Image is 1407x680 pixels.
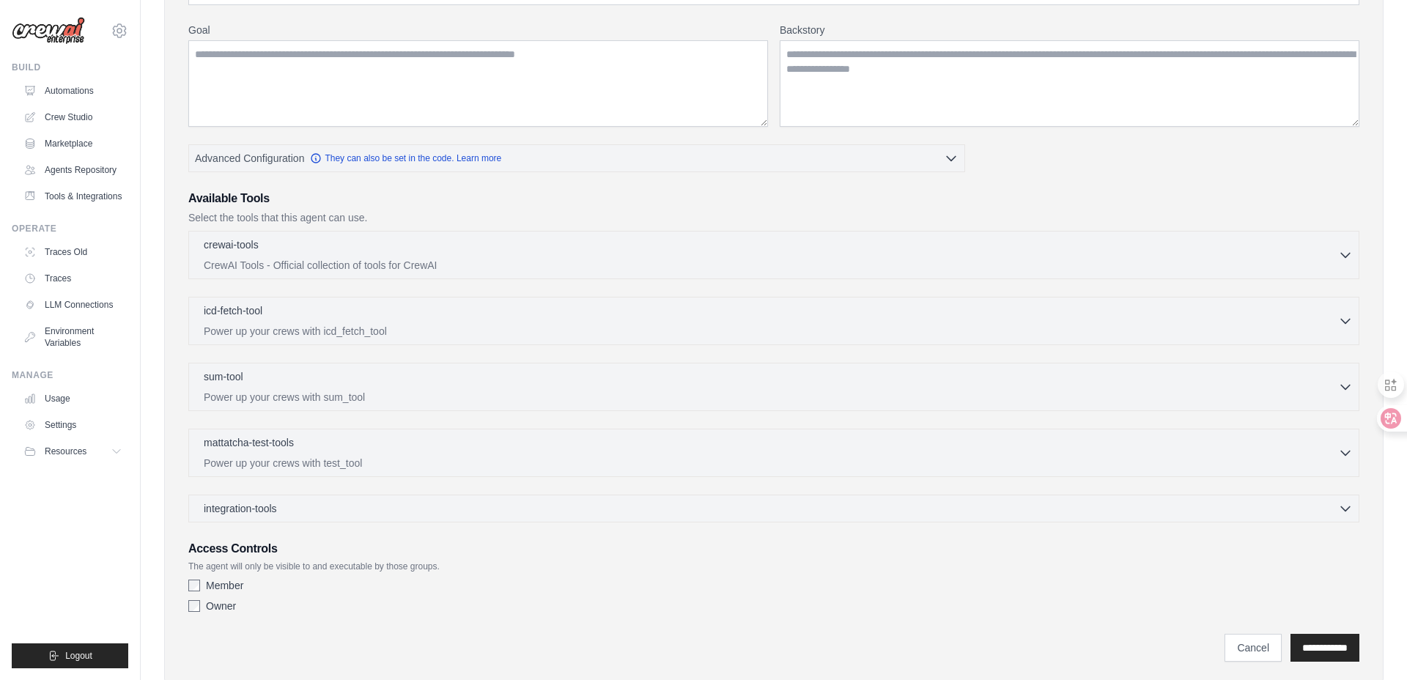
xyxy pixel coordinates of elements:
[204,390,1338,404] p: Power up your crews with sum_tool
[18,185,128,208] a: Tools & Integrations
[195,303,1353,339] button: icd-fetch-tool Power up your crews with icd_fetch_tool
[1225,634,1282,662] a: Cancel
[204,237,259,252] p: crewai-tools
[12,223,128,234] div: Operate
[18,267,128,290] a: Traces
[188,561,1359,572] p: The agent will only be visible to and executable by those groups.
[204,456,1338,470] p: Power up your crews with test_tool
[780,23,1359,37] label: Backstory
[195,369,1353,404] button: sum-tool Power up your crews with sum_tool
[206,599,236,613] label: Owner
[204,324,1338,339] p: Power up your crews with icd_fetch_tool
[204,258,1338,273] p: CrewAI Tools - Official collection of tools for CrewAI
[204,501,277,516] span: integration-tools
[18,319,128,355] a: Environment Variables
[195,501,1353,516] button: integration-tools
[12,17,85,45] img: Logo
[195,237,1353,273] button: crewai-tools CrewAI Tools - Official collection of tools for CrewAI
[18,413,128,437] a: Settings
[188,23,768,37] label: Goal
[18,293,128,317] a: LLM Connections
[310,152,501,164] a: They can also be set in the code. Learn more
[188,190,1359,207] h3: Available Tools
[188,540,1359,558] h3: Access Controls
[188,210,1359,225] p: Select the tools that this agent can use.
[189,145,964,171] button: Advanced Configuration They can also be set in the code. Learn more
[18,132,128,155] a: Marketplace
[18,240,128,264] a: Traces Old
[65,650,92,662] span: Logout
[206,578,243,593] label: Member
[12,643,128,668] button: Logout
[18,106,128,129] a: Crew Studio
[195,435,1353,470] button: mattatcha-test-tools Power up your crews with test_tool
[18,158,128,182] a: Agents Repository
[12,62,128,73] div: Build
[18,387,128,410] a: Usage
[204,435,294,450] p: mattatcha-test-tools
[18,440,128,463] button: Resources
[195,151,304,166] span: Advanced Configuration
[12,369,128,381] div: Manage
[204,369,243,384] p: sum-tool
[18,79,128,103] a: Automations
[45,446,86,457] span: Resources
[204,303,262,318] p: icd-fetch-tool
